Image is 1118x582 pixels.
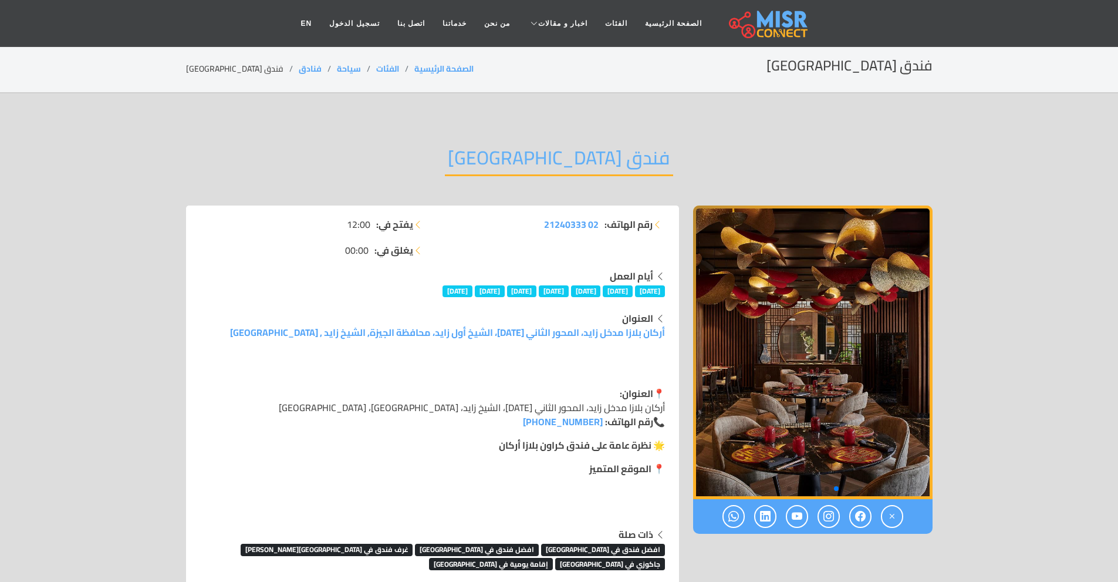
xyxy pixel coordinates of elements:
a: الفئات [596,12,636,35]
li: فندق [GEOGRAPHIC_DATA] [186,63,299,75]
span: Go to slide 3 [815,486,820,491]
span: [DATE] [603,285,633,297]
a: الفئات [376,61,399,76]
span: Go to slide 4 [806,486,810,491]
span: [DATE] [635,285,665,297]
span: 00:00 [345,243,369,257]
a: إقامة يومية في [GEOGRAPHIC_DATA] [429,554,553,572]
a: سياحة [337,61,361,76]
a: الصفحة الرئيسية [636,12,711,35]
strong: العنوان [622,309,653,327]
span: افضل فندق في [GEOGRAPHIC_DATA] [415,544,539,556]
img: main.misr_connect [729,9,808,38]
span: Go to slide 5 [796,486,801,491]
span: Go to slide 1 [834,486,839,491]
div: 1 / 6 [693,206,933,499]
h2: فندق [GEOGRAPHIC_DATA] [445,146,673,176]
span: 02 21240333 [544,216,599,233]
a: اتصل بنا [389,12,434,35]
span: 12:00 [347,217,370,231]
p: 📍 أركان بلازا مدخل زايد، المحور الثاني [DATE]، الشيخ زايد، [GEOGRAPHIC_DATA]، [GEOGRAPHIC_DATA] 📞 [200,386,665,429]
strong: أيام العمل [610,267,653,285]
span: افضل فندق في [GEOGRAPHIC_DATA] [541,544,665,556]
a: افضل فندق في [GEOGRAPHIC_DATA] [541,540,665,557]
strong: رقم الهاتف: [605,413,653,430]
a: جاكوزي في [GEOGRAPHIC_DATA] [555,554,665,572]
span: غرف فندق في [GEOGRAPHIC_DATA][PERSON_NAME] [241,544,413,556]
span: اخبار و مقالات [538,18,587,29]
h2: فندق [GEOGRAPHIC_DATA] [766,58,933,75]
a: [PHONE_NUMBER] [523,413,603,430]
strong: 📍 الموقع المتميز [589,460,665,477]
strong: 🌟 نظرة عامة على فندق كراون بلازا أركان [499,436,665,454]
span: [DATE] [571,285,601,297]
a: 02 21240333 [544,217,599,231]
img: فندق كراون بلازا [693,206,933,499]
a: غرف فندق في [GEOGRAPHIC_DATA][PERSON_NAME] [241,540,413,557]
a: أركان بلازا مدخل زايد، المحور الثاني [DATE]، الشيخ أول زايد، محافظة الجيزة, الشيخ زايد , [GEOGRAP... [230,324,665,341]
a: افضل فندق في [GEOGRAPHIC_DATA] [415,540,539,557]
strong: ذات صلة [619,526,653,543]
a: الصفحة الرئيسية [414,61,474,76]
span: [DATE] [475,285,505,297]
span: [DATE] [443,285,472,297]
span: إقامة يومية في [GEOGRAPHIC_DATA] [429,558,553,570]
a: من نحن [475,12,519,35]
span: [DATE] [539,285,569,297]
a: فنادق [299,61,322,76]
strong: العنوان: [620,385,653,402]
a: اخبار و مقالات [519,12,596,35]
strong: يغلق في: [374,243,413,257]
span: Go to slide 2 [825,486,829,491]
strong: رقم الهاتف: [604,217,653,231]
strong: يفتح في: [376,217,413,231]
a: تسجيل الدخول [320,12,388,35]
a: خدماتنا [434,12,475,35]
span: Go to slide 6 [787,486,792,491]
span: [DATE] [507,285,537,297]
a: EN [292,12,321,35]
span: جاكوزي في [GEOGRAPHIC_DATA] [555,558,665,570]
